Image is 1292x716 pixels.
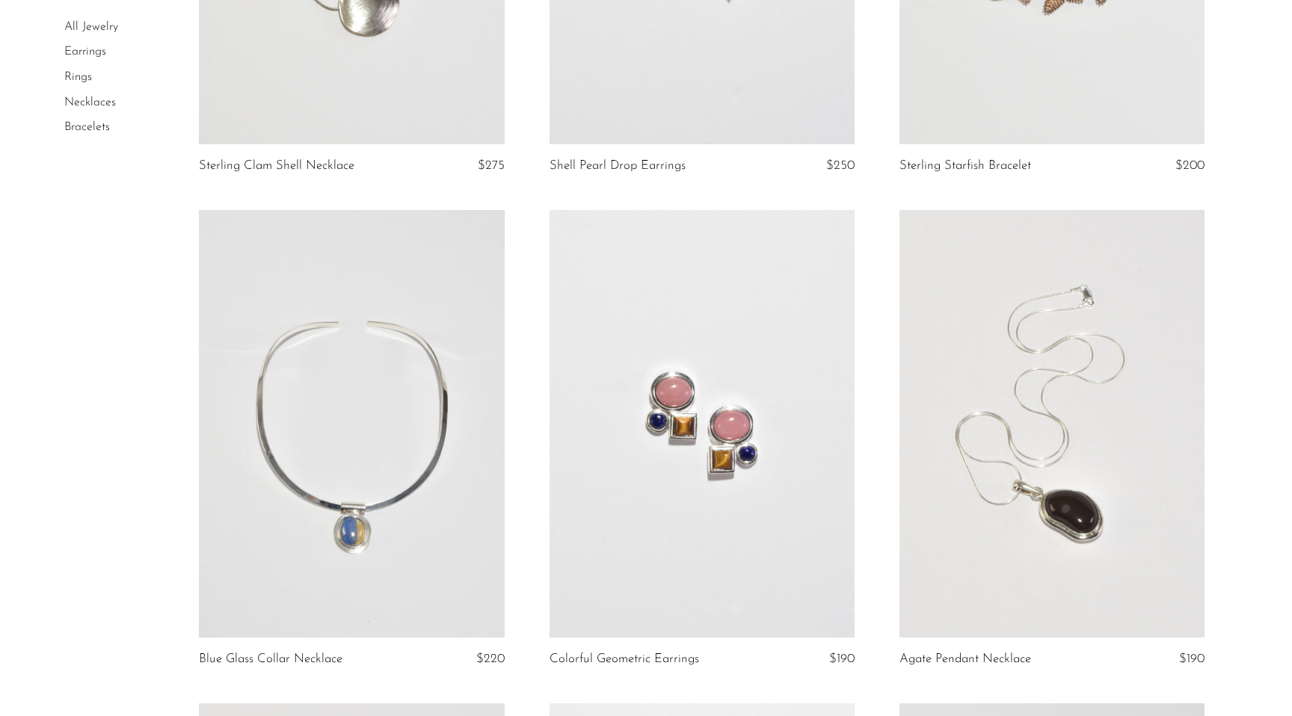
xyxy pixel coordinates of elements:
a: All Jewelry [64,21,118,33]
a: Sterling Clam Shell Necklace [199,159,354,173]
span: $190 [1179,652,1205,665]
a: Rings [64,71,92,83]
a: Bracelets [64,121,110,133]
a: Sterling Starfish Bracelet [899,159,1031,173]
a: Blue Glass Collar Necklace [199,652,342,666]
span: $190 [829,652,855,665]
span: $250 [826,159,855,172]
a: Earrings [64,46,106,58]
a: Colorful Geometric Earrings [550,652,699,666]
span: $275 [478,159,505,172]
a: Shell Pearl Drop Earrings [550,159,686,173]
a: Necklaces [64,96,116,108]
a: Agate Pendant Necklace [899,652,1031,666]
span: $200 [1175,159,1205,172]
span: $220 [476,652,505,665]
